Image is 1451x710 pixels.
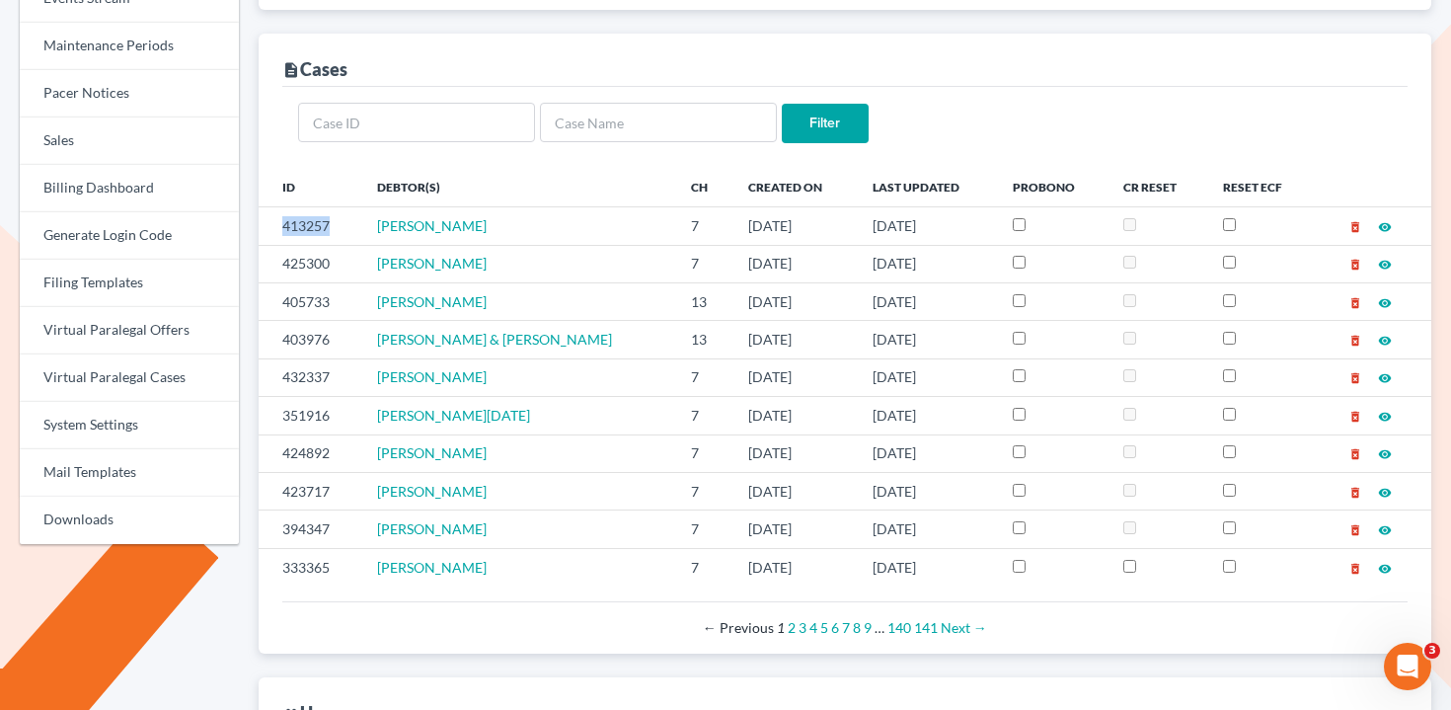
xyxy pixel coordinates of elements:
[777,619,785,636] em: Page 1
[259,434,361,472] td: 424892
[298,103,535,142] input: Case ID
[20,118,239,165] a: Sales
[675,434,732,472] td: 7
[1348,410,1362,424] i: delete_forever
[857,282,997,320] td: [DATE]
[259,472,361,510] td: 423717
[1348,486,1362,500] i: delete_forever
[1348,562,1362,576] i: delete_forever
[259,321,361,358] td: 403976
[1378,331,1392,348] a: visibility
[1378,371,1392,385] i: visibility
[377,520,487,537] a: [PERSON_NAME]
[20,355,239,402] a: Virtual Paralegal Cases
[732,245,857,282] td: [DATE]
[1378,368,1392,385] a: visibility
[1348,444,1362,461] a: delete_forever
[732,282,857,320] td: [DATE]
[941,619,987,636] a: Next page
[675,511,732,548] td: 7
[1378,407,1392,424] a: visibility
[1378,444,1392,461] a: visibility
[20,402,239,449] a: System Settings
[675,472,732,510] td: 7
[377,444,487,461] span: [PERSON_NAME]
[1378,559,1392,576] a: visibility
[857,434,997,472] td: [DATE]
[675,282,732,320] td: 13
[732,397,857,434] td: [DATE]
[831,619,839,636] a: Page 6
[675,321,732,358] td: 13
[732,167,857,206] th: Created On
[1348,559,1362,576] a: delete_forever
[675,207,732,245] td: 7
[377,255,487,272] a: [PERSON_NAME]
[1378,293,1392,310] a: visibility
[1348,407,1362,424] a: delete_forever
[820,619,828,636] a: Page 5
[675,245,732,282] td: 7
[1384,643,1431,690] iframe: Intercom live chat
[732,207,857,245] td: [DATE]
[259,397,361,434] td: 351916
[298,618,1392,638] div: Pagination
[732,321,857,358] td: [DATE]
[377,217,487,234] a: [PERSON_NAME]
[1348,293,1362,310] a: delete_forever
[1378,520,1392,537] a: visibility
[732,472,857,510] td: [DATE]
[1348,217,1362,234] a: delete_forever
[857,548,997,586] td: [DATE]
[1348,523,1362,537] i: delete_forever
[887,619,911,636] a: Page 140
[1348,334,1362,348] i: delete_forever
[857,167,997,206] th: Last Updated
[1378,258,1392,272] i: visibility
[377,407,530,424] span: [PERSON_NAME][DATE]
[857,358,997,396] td: [DATE]
[1378,483,1392,500] a: visibility
[857,472,997,510] td: [DATE]
[259,358,361,396] td: 432337
[857,397,997,434] td: [DATE]
[377,331,612,348] a: [PERSON_NAME] & [PERSON_NAME]
[20,23,239,70] a: Maintenance Periods
[1378,220,1392,234] i: visibility
[1378,217,1392,234] a: visibility
[377,559,487,576] span: [PERSON_NAME]
[377,483,487,500] a: [PERSON_NAME]
[282,57,347,81] div: Cases
[788,619,796,636] a: Page 2
[20,70,239,118] a: Pacer Notices
[703,619,774,636] span: Previous page
[282,61,300,79] i: description
[853,619,861,636] a: Page 8
[1348,371,1362,385] i: delete_forever
[1348,220,1362,234] i: delete_forever
[1348,296,1362,310] i: delete_forever
[259,245,361,282] td: 425300
[1107,167,1207,206] th: CR Reset
[1348,368,1362,385] a: delete_forever
[997,167,1107,206] th: ProBono
[857,321,997,358] td: [DATE]
[1378,447,1392,461] i: visibility
[1378,562,1392,576] i: visibility
[259,282,361,320] td: 405733
[259,167,361,206] th: ID
[20,307,239,355] a: Virtual Paralegal Offers
[732,358,857,396] td: [DATE]
[675,167,732,206] th: Ch
[1348,331,1362,348] a: delete_forever
[675,548,732,586] td: 7
[20,449,239,497] a: Mail Templates
[20,212,239,260] a: Generate Login Code
[20,497,239,544] a: Downloads
[914,619,938,636] a: Page 141
[782,104,869,143] input: Filter
[1378,486,1392,500] i: visibility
